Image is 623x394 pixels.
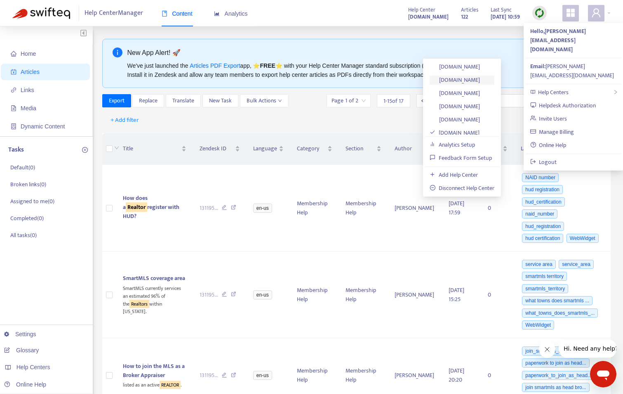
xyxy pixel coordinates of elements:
span: Help Center Manager [85,5,143,21]
th: Labels [514,133,611,165]
span: NAID number [522,173,559,182]
span: 1 - 15 of 17 [383,97,404,105]
span: en-us [253,290,272,299]
span: info-circle [113,47,122,57]
span: container [11,123,16,129]
div: New App Alert! 🚀 [127,47,592,58]
span: appstore [566,8,576,18]
a: Analytics Setup [430,140,475,150]
b: FREE [260,62,275,69]
iframe: Close message [539,341,555,358]
div: listed as an active . [123,380,187,389]
a: Glossary [4,347,39,354]
span: hud_registration [522,222,564,231]
a: Feedback Form Setup [430,153,492,163]
span: join_smartmls_as_head_bro... [522,347,595,356]
iframe: Message from company [559,339,616,358]
span: left [420,98,426,104]
a: Disconnect Help Center [430,183,494,193]
span: plus-circle [82,147,88,153]
span: 131195 ... [200,204,218,213]
span: naid_number [522,209,557,218]
a: [DOMAIN_NAME] [430,115,480,124]
span: Home [21,50,36,57]
iframe: Button to launch messaging window [590,361,616,387]
span: How to join the MLS as a Broker Appraiser [123,361,185,380]
a: [DOMAIN_NAME] [430,102,480,111]
span: Help Center [408,5,435,14]
span: paperwork_to_join_as_head... [522,371,595,380]
span: Content [162,10,193,17]
p: All tasks ( 0 ) [10,231,37,240]
p: Completed ( 0 ) [10,214,44,223]
span: Language [253,144,277,153]
p: Broken links ( 0 ) [10,180,46,189]
span: Hi. Need any help? [5,6,59,12]
span: account-book [11,69,16,75]
span: Export [109,96,125,105]
a: [DOMAIN_NAME] [430,62,480,71]
span: [DATE] 17:59 [449,199,464,217]
a: Articles PDF Export [190,62,240,69]
span: Last Sync [491,5,512,14]
strong: 122 [461,12,468,21]
span: Labels [521,144,597,153]
span: home [11,51,16,57]
th: Author [388,133,442,165]
span: Analytics [214,10,248,17]
div: We've just launched the app, ⭐ ⭐️ with your Help Center Manager standard subscription (current on... [127,61,592,79]
th: Category [290,133,339,165]
div: [PERSON_NAME][EMAIL_ADDRESS][DOMAIN_NAME] [530,62,616,80]
sqkw: Realtor [126,202,147,212]
span: Articles [461,5,478,14]
p: Default ( 0 ) [10,163,35,172]
th: Language [247,133,290,165]
span: Bulk Actions [247,96,282,105]
span: Replace [139,96,158,105]
img: sync.dc5367851b00ba804db3.png [534,8,545,18]
strong: [DATE] 10:59 [491,12,520,21]
span: Dynamic Content [21,123,65,130]
span: Media [21,105,36,112]
td: 0 [481,252,514,338]
a: Manage Billing [530,127,574,137]
span: join smartmls as head bro... [522,383,589,392]
td: Membership Help [339,252,388,338]
span: down [114,145,119,150]
td: [PERSON_NAME] [388,165,442,252]
span: Author [395,144,429,153]
span: WebWidget [522,320,554,330]
span: Links [21,87,34,93]
a: Settings [4,331,36,337]
span: Section [346,144,375,153]
strong: Email: [530,62,545,71]
span: user [591,8,601,18]
span: what_towns_does_smartmls_... [522,309,598,318]
span: SmartMLS coverage area [123,273,185,283]
span: hud_certification [522,197,564,206]
a: Online Help [4,381,46,388]
button: New Task [202,94,238,107]
strong: Hello, [PERSON_NAME][EMAIL_ADDRESS][DOMAIN_NAME] [530,26,586,54]
span: Articles [21,69,40,75]
th: Section [339,133,388,165]
span: what towns does smartmls ... [522,296,592,305]
button: + Add filter [104,114,145,127]
a: Invite Users [530,114,567,123]
a: [DOMAIN_NAME] [408,12,449,21]
span: book [162,11,167,17]
td: Membership Help [290,165,339,252]
a: [DOMAIN_NAME] [430,88,480,98]
span: Help Centers [16,364,50,370]
span: [DATE] 20:20 [449,366,464,385]
span: en-us [253,204,272,213]
span: 131195 ... [200,290,218,299]
sqkw: Realtors [129,300,149,308]
a: [DOMAIN_NAME] [430,75,480,85]
span: New Task [209,96,232,105]
a: Helpdesk Authorization [530,101,596,110]
span: en-us [253,371,272,380]
span: 131195 ... [200,371,218,380]
span: down [278,99,282,103]
th: Title [116,133,193,165]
